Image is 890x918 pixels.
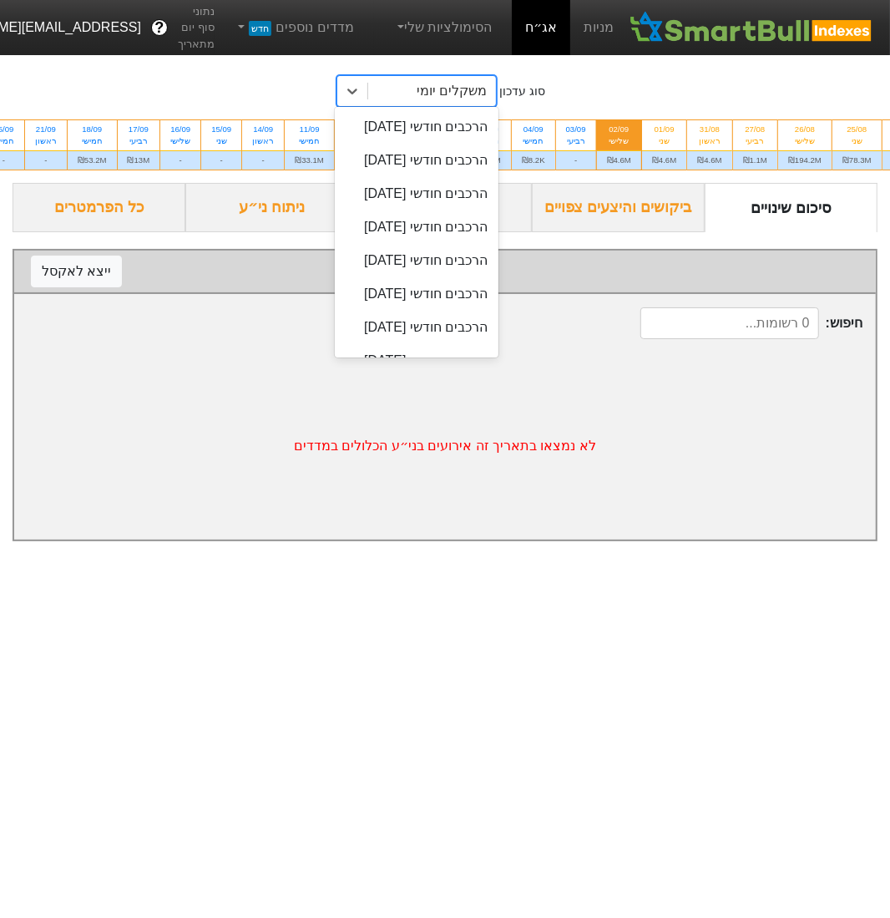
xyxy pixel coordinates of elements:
div: הרכבים חודשי [DATE] [335,144,498,177]
div: הרכבים חודשי [DATE] [335,177,498,210]
input: 0 רשומות... [640,307,818,339]
div: 27/08 [743,124,767,135]
div: ₪4.6M [642,150,686,170]
div: סיכום שינויים [31,259,859,284]
div: 25/08 [842,124,872,135]
div: הרכבים חודשי [DATE] [335,110,498,144]
div: 18/09 [78,124,107,135]
div: ₪53.2M [68,150,117,170]
div: 17/09 [128,124,150,135]
div: ראשון [697,135,721,147]
div: - [556,150,596,170]
div: רביעי [743,135,767,147]
div: הרכבים חודשי [DATE] [335,277,498,311]
div: חמישי [522,135,545,147]
div: שני [842,135,872,147]
div: סיכום שינויים [705,183,877,232]
div: שלישי [788,135,822,147]
button: ייצא לאקסל [31,256,122,287]
div: ביקושים והיצעים צפויים [532,183,705,232]
div: שני [652,135,676,147]
div: כל הפרמטרים [13,183,185,232]
div: שלישי [170,135,190,147]
div: משקלים יומי [417,81,487,101]
div: ₪8.2K [512,150,555,170]
div: 03/09 [566,124,586,135]
div: סוג עדכון [500,83,546,100]
a: הסימולציות שלי [387,11,499,44]
div: ראשון [35,135,57,147]
div: לא נמצאו בתאריך זה אירועים בני״ע הכלולים במדדים [14,352,876,540]
div: חמישי [78,135,107,147]
div: - [201,150,241,170]
span: חיפוש : [640,307,862,339]
div: ₪4.6M [687,150,731,170]
div: שלישי [607,135,631,147]
div: ניתוח ני״ע [185,183,358,232]
div: 02/09 [607,124,631,135]
div: 26/08 [788,124,822,135]
div: 14/09 [252,124,274,135]
div: - [242,150,284,170]
div: הרכבים חודשי [DATE] [335,344,498,378]
div: הרכבים חודשי [DATE] [335,210,498,244]
div: רביעי [128,135,150,147]
div: ₪33.1M [285,150,334,170]
div: 15/09 [211,124,231,135]
div: ₪1.1M [733,150,777,170]
div: ₪78.3M [832,150,882,170]
span: ? [154,17,164,39]
div: - [25,150,67,170]
div: 04/09 [522,124,545,135]
div: שני [211,135,231,147]
img: SmartBull [627,11,877,44]
a: מדדים נוספיםחדש [228,11,361,44]
div: חמישי [295,135,324,147]
div: ₪13M [118,150,160,170]
div: רביעי [566,135,586,147]
div: 16/09 [170,124,190,135]
span: חדש [249,21,271,36]
div: 31/08 [697,124,721,135]
div: - [160,150,200,170]
div: הרכבים חודשי [DATE] [335,244,498,277]
div: 01/09 [652,124,676,135]
div: ₪4.6M [597,150,641,170]
div: ₪194.2M [778,150,832,170]
div: 21/09 [35,124,57,135]
div: הרכבים חודשי [DATE] [335,311,498,344]
div: 11/09 [295,124,324,135]
div: ראשון [252,135,274,147]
